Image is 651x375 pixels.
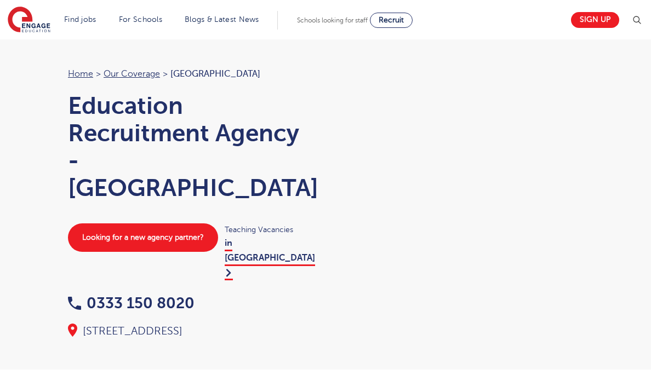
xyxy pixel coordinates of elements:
span: Recruit [379,16,404,24]
a: Find jobs [64,15,96,24]
a: Our coverage [104,69,160,79]
h1: Education Recruitment Agency - [GEOGRAPHIC_DATA] [68,92,315,201]
span: Schools looking for staff [297,16,368,24]
a: in [GEOGRAPHIC_DATA] [225,238,315,280]
a: Blogs & Latest News [185,15,259,24]
a: 0333 150 8020 [68,295,195,311]
span: [GEOGRAPHIC_DATA] [170,69,260,79]
span: > [163,69,168,79]
div: [STREET_ADDRESS] [68,324,315,339]
a: Sign up [571,12,619,28]
a: For Schools [119,15,162,24]
a: Recruit [370,13,413,28]
nav: breadcrumb [68,67,315,81]
a: Home [68,69,93,79]
span: > [96,69,101,79]
span: Teaching Vacancies [225,223,315,236]
img: Engage Education [8,7,50,34]
a: Looking for a new agency partner? [68,223,218,252]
